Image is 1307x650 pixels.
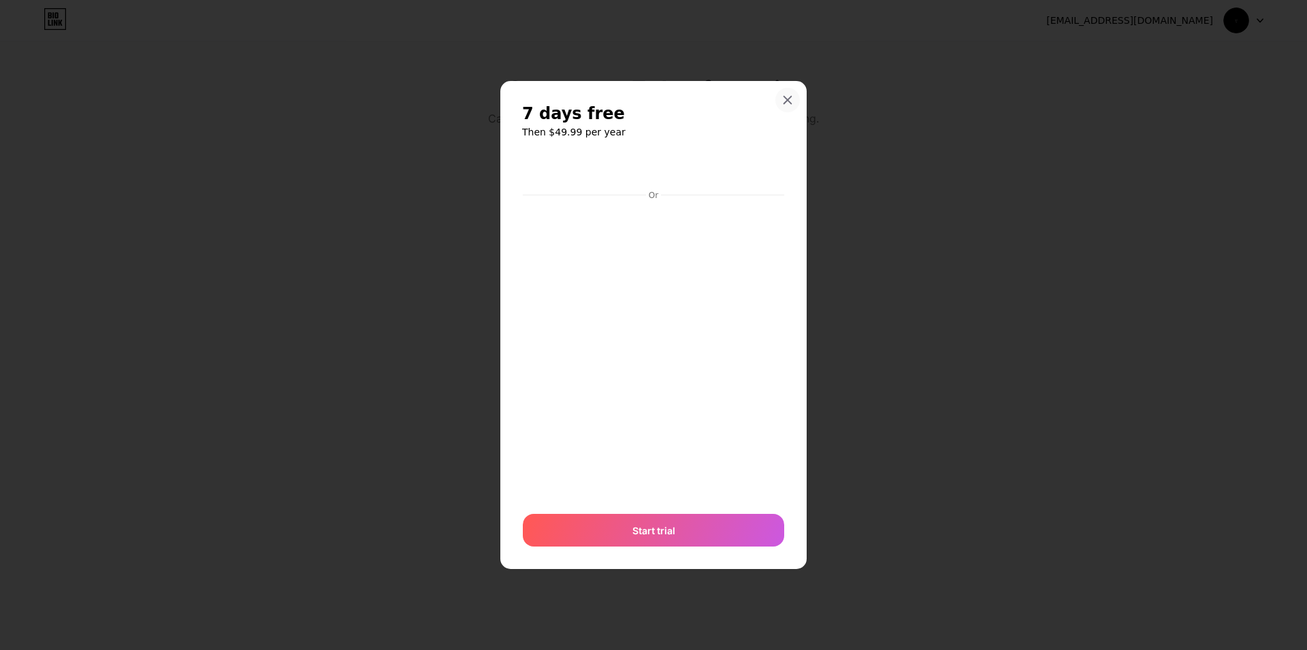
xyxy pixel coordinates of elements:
span: 7 days free [522,103,625,125]
iframe: Secure payment button frame [523,153,784,186]
div: Or [646,190,661,201]
iframe: Secure payment input frame [520,202,787,501]
h6: Then $49.99 per year [522,125,785,139]
span: Start trial [632,523,675,538]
